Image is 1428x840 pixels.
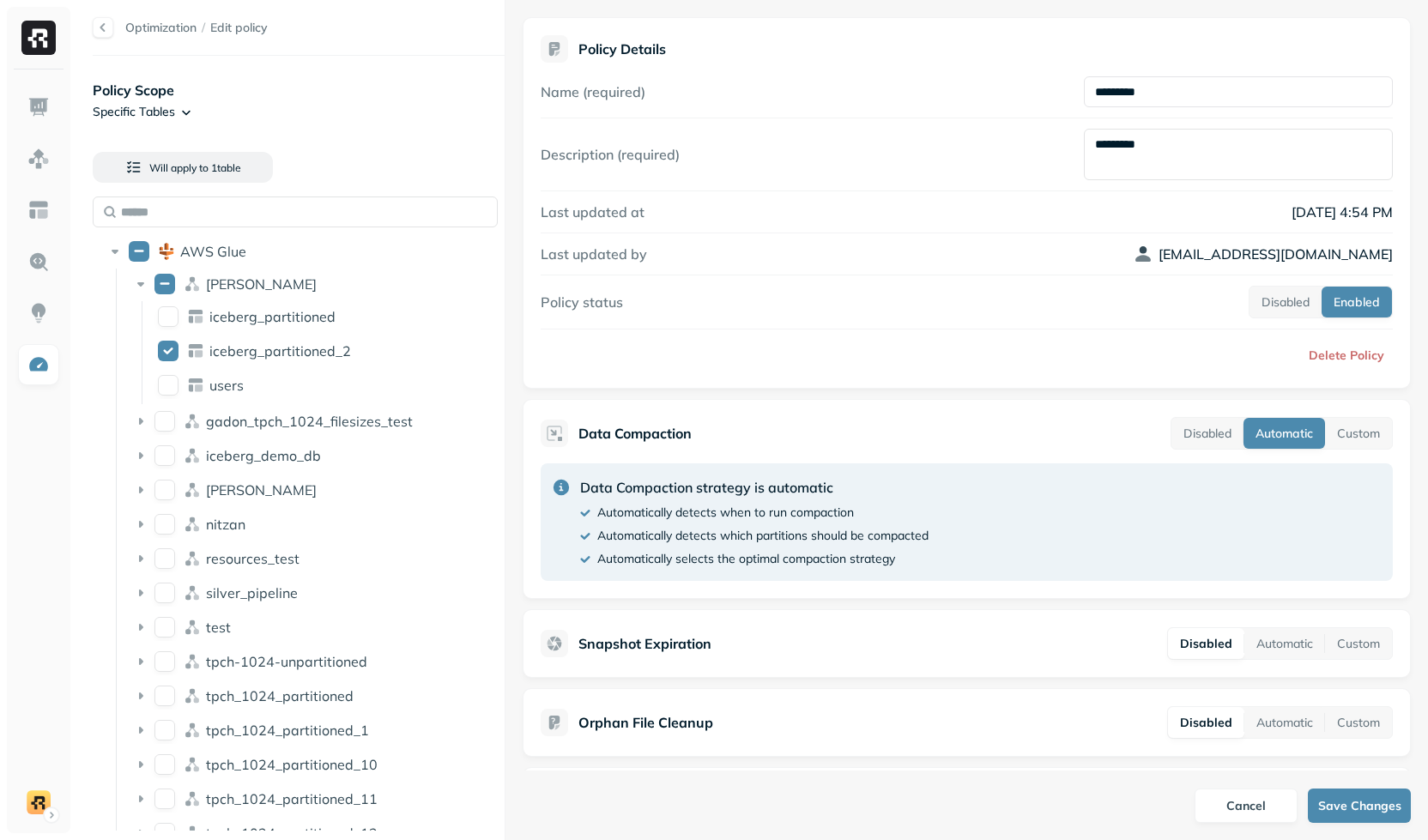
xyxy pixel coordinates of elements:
[1325,628,1392,659] button: Custom
[125,785,516,813] div: tpch_1024_partitioned_11tpch_1024_partitioned_11
[154,686,175,706] button: tpch_1024_partitioned
[209,308,336,325] p: iceberg_partitioned
[210,20,268,36] span: Edit policy
[125,20,197,35] a: Optimization
[154,651,175,672] button: tpch-1024-unpartitioned
[206,584,298,601] span: silver_pipeline
[129,241,149,262] button: AWS Glue
[125,579,516,607] div: silver_pipelinesilver_pipeline
[125,716,516,744] div: tpch_1024_partitioned_1tpch_1024_partitioned_1
[125,20,268,36] nav: breadcrumb
[1168,628,1244,659] button: Disabled
[597,551,895,567] p: Automatically selects the optimal compaction strategy
[206,447,321,464] p: iceberg_demo_db
[125,751,516,778] div: tpch_1024_partitioned_10tpch_1024_partitioned_10
[27,96,50,118] img: Dashboard
[206,619,231,636] p: test
[1244,707,1325,738] button: Automatic
[1322,287,1392,317] button: Enabled
[1084,202,1393,222] p: [DATE] 4:54 PM
[1195,789,1298,823] button: Cancel
[125,270,516,298] div: dean[PERSON_NAME]
[1171,418,1243,449] button: Disabled
[1168,707,1244,738] button: Disabled
[154,583,175,603] button: silver_pipeline
[206,413,413,430] p: gadon_tpch_1024_filesizes_test
[154,548,175,569] button: resources_test
[206,756,378,773] p: tpch_1024_partitioned_10
[206,687,354,704] p: tpch_1024_partitioned
[206,275,317,293] span: [PERSON_NAME]
[541,83,645,100] label: Name (required)
[27,302,50,324] img: Insights
[580,477,929,498] p: Data Compaction strategy is automatic
[206,550,300,567] p: resources_test
[27,199,50,221] img: Asset Explorer
[151,303,517,330] div: iceberg_partitionediceberg_partitioned
[93,152,273,183] button: Will apply to 1table
[202,20,205,36] p: /
[597,505,854,521] p: Automatically detects when to run compaction
[154,789,175,809] button: tpch_1024_partitioned_11
[27,251,50,273] img: Query Explorer
[125,476,516,504] div: lee[PERSON_NAME]
[154,514,175,535] button: nitzan
[154,617,175,638] button: test
[206,481,317,499] span: [PERSON_NAME]
[180,243,246,260] p: AWS Glue
[209,161,241,174] span: 1 table
[151,372,517,399] div: usersusers
[206,481,317,499] p: lee
[93,80,505,100] p: Policy Scope
[125,511,516,538] div: nitzannitzan
[1295,340,1393,371] button: Delete Policy
[206,275,317,293] p: dean
[154,274,175,294] button: dean
[1308,789,1411,823] button: Save Changes
[27,148,50,170] img: Assets
[541,146,680,163] label: Description (required)
[125,408,516,435] div: gadon_tpch_1024_filesizes_testgadon_tpch_1024_filesizes_test
[1244,628,1325,659] button: Automatic
[93,104,175,120] p: Specific Tables
[578,712,713,733] p: Orphan File Cleanup
[206,790,378,807] p: tpch_1024_partitioned_11
[1249,287,1322,317] button: Disabled
[154,754,175,775] button: tpch_1024_partitioned_10
[209,377,244,394] p: users
[206,516,245,533] p: nitzan
[1325,707,1392,738] button: Custom
[578,423,692,444] p: Data Compaction
[209,342,351,360] p: iceberg_partitioned_2
[578,40,666,57] p: Policy Details
[154,480,175,500] button: lee
[541,293,623,311] label: Policy status
[1159,244,1393,264] p: [EMAIL_ADDRESS][DOMAIN_NAME]
[154,720,175,740] button: tpch_1024_partitioned_1
[125,682,516,710] div: tpch_1024_partitionedtpch_1024_partitioned
[541,203,644,221] label: Last updated at
[100,238,515,265] div: AWS GlueAWS Glue
[206,653,367,670] p: tpch-1024-unpartitioned
[541,245,647,263] label: Last updated by
[158,375,178,396] button: users
[578,633,711,654] p: Snapshot Expiration
[27,790,51,814] img: demo
[125,545,516,572] div: resources_testresources_test
[21,21,56,55] img: Ryft
[1243,418,1325,449] button: Automatic
[27,354,50,376] img: Optimization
